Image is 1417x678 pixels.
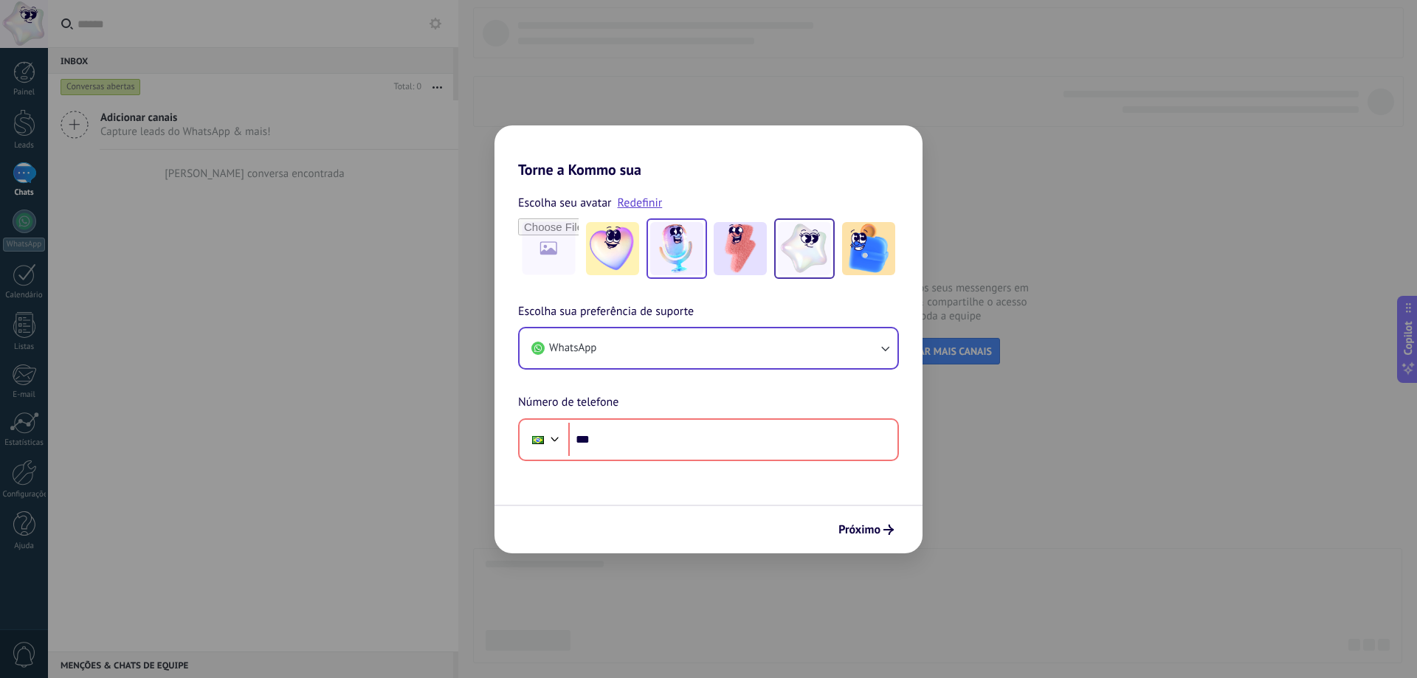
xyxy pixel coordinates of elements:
button: Próximo [832,517,900,542]
span: Número de telefone [518,393,618,412]
img: -4.jpeg [778,222,831,275]
img: -5.jpeg [842,222,895,275]
h2: Torne a Kommo sua [494,125,923,179]
span: Escolha seu avatar [518,193,612,212]
span: Escolha sua preferência de suporte [518,302,694,322]
span: Próximo [838,525,880,535]
div: Brazil: + 55 [524,424,552,455]
span: WhatsApp [549,341,596,356]
button: WhatsApp [520,328,897,368]
img: -1.jpeg [586,222,639,275]
img: -3.jpeg [714,222,767,275]
img: -2.jpeg [650,222,703,275]
a: Redefinir [618,196,663,210]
